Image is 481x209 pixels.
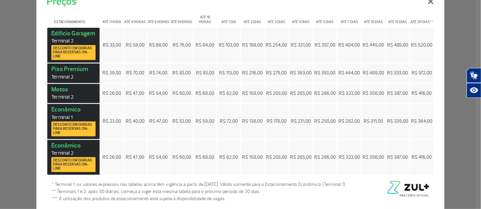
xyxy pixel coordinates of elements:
span: R$ 387,00 [387,154,408,160]
th: Até 3 dias [265,10,288,27]
span: R$ 82,00 [219,90,238,96]
span: R$ 84,00 [196,42,215,48]
span: R$ 363,00 [290,70,312,76]
th: Até 5 dias [313,10,337,27]
span: R$ 68,00 [196,154,215,160]
span: R$ 250,00 [314,119,336,124]
span: R$ 286,00 [314,90,336,96]
th: Até 1 dia [217,10,240,27]
span: R$ 138,00 [243,119,263,124]
span: R$ 572,00 [412,70,432,76]
span: R$ 198,00 [243,42,263,48]
span: R$ 59,00 [196,119,215,124]
span: R$ 74,00 [149,70,167,76]
span: R$ 520,00 [411,42,433,48]
span: R$ 47,00 [126,90,144,96]
span: R$ 158,00 [243,154,263,160]
strong: Econômico [51,106,96,137]
span: R$ 203,00 [266,154,287,160]
span: ** Terminais 1 e 2: após 30 diárias, começa a viger esta mesma tabela para o próximo período de 3... [52,188,346,195]
span: Desconto em diárias para reservas on-line [53,159,94,171]
th: Até 1 hora [100,10,123,27]
span: R$ 445,00 [363,42,384,48]
span: R$ 158,00 [243,90,263,96]
span: R$ 47,00 [126,154,144,160]
span: R$ 58,00 [126,42,145,48]
span: R$ 339,00 [387,119,408,124]
span: R$ 265,00 [290,154,312,160]
span: R$ 60,00 [172,90,191,96]
span: R$ 404,00 [338,42,360,48]
span: R$ 39,00 [102,70,121,76]
span: R$ 93,00 [196,70,214,76]
span: Parceiro Oficial [400,194,429,198]
span: R$ 489,00 [363,70,384,76]
div: Plugin de acessibilidade da Hand Talk. [467,68,481,98]
th: Até 8 horas [170,10,193,27]
span: R$ 416,00 [412,154,432,160]
th: Até 6 horas [147,10,170,27]
span: R$ 178,00 [267,119,286,124]
span: R$ 33,00 [103,42,121,48]
span: Terminal 1 [51,114,96,121]
span: R$ 323,00 [339,90,360,96]
strong: Motos [51,86,96,101]
button: Abrir recursos assistivos. [467,83,481,98]
span: * Terminal 1: os valores expressos nas tabelas acima têm vigência a partir de [DATE]. Válido some... [52,181,346,188]
span: *** A utilização dos produtos de estacionamento está sujeita à disponibilidade de vagas. [52,195,346,203]
span: R$ 83,00 [173,70,191,76]
span: R$ 40,00 [126,119,145,124]
span: R$ 282,00 [338,119,360,124]
strong: Econômico [51,142,96,172]
th: Até 4 horas [124,10,147,27]
span: R$ 72,00 [220,119,238,124]
span: R$ 68,00 [196,90,215,96]
span: R$ 26,00 [102,90,121,96]
th: Até 30 dias** [410,10,434,27]
span: Desconto em diárias para reservas on-line [53,123,94,135]
span: R$ 364,00 [411,119,433,124]
span: R$ 47,00 [149,119,168,124]
span: R$ 70,00 [126,70,144,76]
th: Até 4 dias [289,10,313,27]
span: R$ 416,00 [412,90,432,96]
span: R$ 113,00 [219,70,238,76]
span: R$ 82,00 [219,154,238,160]
span: R$ 357,00 [315,42,335,48]
th: Até 10 horas [194,10,217,27]
span: R$ 286,00 [314,154,336,160]
span: R$ 54,00 [149,154,168,160]
span: R$ 216,00 [243,70,263,76]
span: R$ 323,00 [339,154,360,160]
span: R$ 23,00 [103,119,121,124]
span: R$ 54,00 [149,90,168,96]
span: R$ 533,00 [387,70,408,76]
span: Terminal 2 [51,74,96,80]
span: R$ 254,00 [266,42,287,48]
span: R$ 279,00 [266,70,287,76]
span: Terminal 2 [51,150,96,157]
span: R$ 356,00 [363,90,384,96]
span: R$ 53,00 [173,119,191,124]
span: R$ 311,00 [364,119,383,124]
span: R$ 387,00 [387,90,408,96]
span: R$ 393,00 [315,70,336,76]
span: R$ 26,00 [102,154,121,160]
span: R$ 485,00 [387,42,408,48]
span: Terminal 2 [51,38,96,45]
span: Desconto em diárias para reservas on-line [53,47,94,59]
th: Até 10 dias [362,10,385,27]
strong: Edifício Garagem [51,30,96,60]
span: R$ 356,00 [363,154,384,160]
th: Até 7 dias [337,10,361,27]
strong: Piso Premium [51,66,96,81]
span: R$ 331,00 [291,42,311,48]
th: Até 15 dias [386,10,410,27]
span: R$ 231,00 [291,119,311,124]
span: R$ 76,00 [173,42,191,48]
span: R$ 203,00 [266,90,287,96]
span: R$ 103,00 [219,42,239,48]
button: Abrir tradutor de língua de sinais. [467,68,481,83]
span: Terminal 2 [51,94,96,101]
span: R$ 60,00 [172,154,191,160]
